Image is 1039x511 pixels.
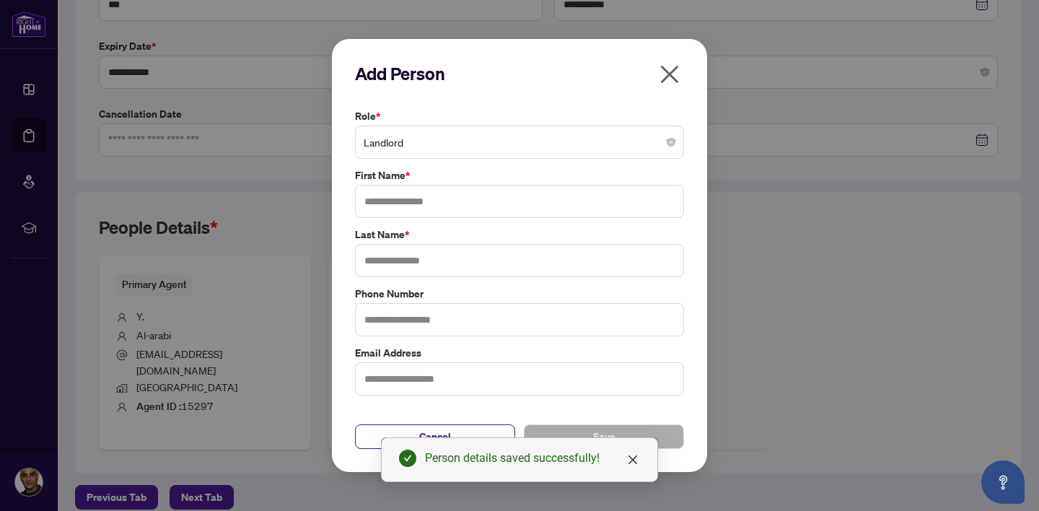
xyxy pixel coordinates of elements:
[524,424,684,449] button: Save
[355,62,684,85] h2: Add Person
[355,167,684,183] label: First Name
[419,425,451,448] span: Cancel
[399,450,416,467] span: check-circle
[425,450,640,467] div: Person details saved successfully!
[355,345,684,361] label: Email Address
[667,138,675,147] span: close-circle
[627,454,639,466] span: close
[355,286,684,302] label: Phone Number
[364,128,675,156] span: Landlord
[355,424,515,449] button: Cancel
[658,63,681,86] span: close
[981,460,1025,504] button: Open asap
[355,227,684,243] label: Last Name
[355,108,684,124] label: Role
[625,452,641,468] a: Close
